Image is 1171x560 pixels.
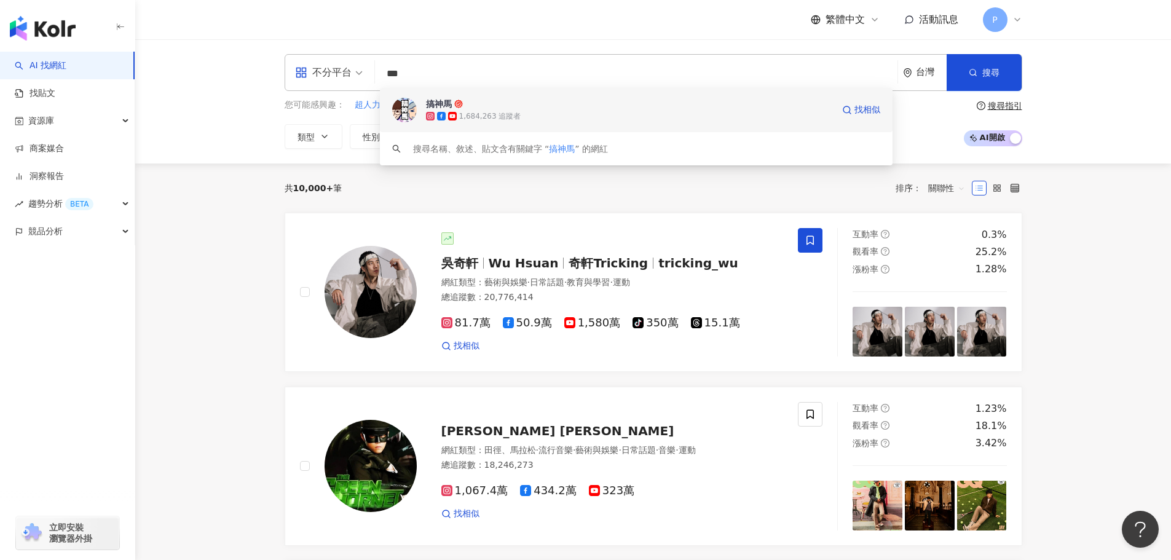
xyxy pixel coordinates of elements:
div: BETA [65,198,93,210]
span: 繁體中文 [826,13,865,26]
span: 類型 [298,132,315,142]
a: 找相似 [441,508,479,520]
div: 總追蹤數 ： 18,246,273 [441,459,784,471]
button: 性別 [350,124,408,149]
a: searchAI 找網紅 [15,60,66,72]
span: [PERSON_NAME] [PERSON_NAME] [441,424,674,438]
img: post-image [957,307,1007,357]
a: 找貼文 [15,87,55,100]
div: 1,684,263 追蹤者 [459,111,521,122]
img: KOL Avatar [325,420,417,512]
span: · [573,445,575,455]
span: P [992,13,997,26]
span: 奇軒Tricking [569,256,648,270]
div: 1.23% [976,402,1007,416]
span: · [564,277,567,287]
img: post-image [853,481,902,530]
span: question-circle [881,404,889,412]
span: 1,580萬 [564,317,621,329]
span: 找相似 [454,508,479,520]
span: 資源庫 [28,107,54,135]
span: · [610,277,612,287]
div: 18.1% [976,419,1007,433]
a: KOL Avatar[PERSON_NAME] [PERSON_NAME]網紅類型：田徑、馬拉松·流行音樂·藝術與娛樂·日常話題·音樂·運動總追蹤數：18,246,2731,067.4萬434.... [285,387,1022,546]
span: 觀看率 [853,246,878,256]
span: question-circle [881,421,889,430]
span: 搜尋 [982,68,999,77]
span: question-circle [881,230,889,239]
span: 81.7萬 [441,317,491,329]
span: 立即安裝 瀏覽器外掛 [49,522,92,544]
span: search [392,144,401,153]
a: 商案媒合 [15,143,64,155]
img: post-image [905,481,955,530]
span: · [676,445,678,455]
span: 漲粉率 [853,438,878,448]
span: 音樂 [658,445,676,455]
span: 觀看率 [853,420,878,430]
span: 10,000+ [293,183,334,193]
a: 找相似 [842,98,880,122]
a: chrome extension立即安裝 瀏覽器外掛 [16,516,119,550]
img: KOL Avatar [392,98,417,122]
span: 活動訊息 [919,14,958,25]
span: question-circle [881,439,889,448]
span: 323萬 [589,484,634,497]
span: appstore [295,66,307,79]
span: 漲粉率 [853,264,878,274]
span: · [656,445,658,455]
span: question-circle [977,101,985,110]
span: Wu Hsuan [489,256,559,270]
span: 日常話題 [621,445,656,455]
span: rise [15,200,23,208]
div: 1.28% [976,262,1007,276]
span: 日常話題 [530,277,564,287]
span: 434.2萬 [520,484,577,497]
button: 類型 [285,124,342,149]
div: 0.3% [982,228,1007,242]
span: 50.9萬 [503,317,552,329]
img: logo [10,16,76,41]
span: tricking_wu [658,256,738,270]
span: environment [903,68,912,77]
span: 藝術與娛樂 [575,445,618,455]
div: 不分平台 [295,63,352,82]
span: question-circle [881,247,889,256]
img: KOL Avatar [325,246,417,338]
span: 超人力霸王動畫版軟膠人形 [355,99,458,111]
button: 超人力霸王動畫版軟膠人形 [354,98,459,112]
span: 找相似 [454,340,479,352]
div: 搞神馬 [426,98,452,110]
img: post-image [905,307,955,357]
span: 350萬 [633,317,678,329]
span: 藝術與娛樂 [484,277,527,287]
span: 競品分析 [28,218,63,245]
a: 洞察報告 [15,170,64,183]
div: 台灣 [916,67,947,77]
button: 搜尋 [947,54,1022,91]
a: KOL Avatar吳奇軒Wu Hsuan奇軒Trickingtricking_wu網紅類型：藝術與娛樂·日常話題·教育與學習·運動總追蹤數：20,776,41481.7萬50.9萬1,580萬... [285,213,1022,372]
img: chrome extension [20,523,44,543]
div: 搜尋指引 [988,101,1022,111]
div: 網紅類型 ： [441,444,784,457]
span: 教育與學習 [567,277,610,287]
img: post-image [853,307,902,357]
span: 您可能感興趣： [285,99,345,111]
span: question-circle [881,265,889,274]
span: 吳奇軒 [441,256,478,270]
div: 總追蹤數 ： 20,776,414 [441,291,784,304]
span: 互動率 [853,403,878,413]
span: 搞神馬 [549,144,575,154]
span: 趨勢分析 [28,190,93,218]
a: 找相似 [441,340,479,352]
span: 15.1萬 [691,317,740,329]
span: 找相似 [854,104,880,116]
div: 網紅類型 ： [441,277,784,289]
span: · [527,277,530,287]
iframe: Help Scout Beacon - Open [1122,511,1159,548]
span: 互動率 [853,229,878,239]
img: post-image [957,481,1007,530]
div: 搜尋名稱、敘述、貼文含有關鍵字 “ ” 的網紅 [413,142,608,156]
div: 25.2% [976,245,1007,259]
div: 排序： [896,178,972,198]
